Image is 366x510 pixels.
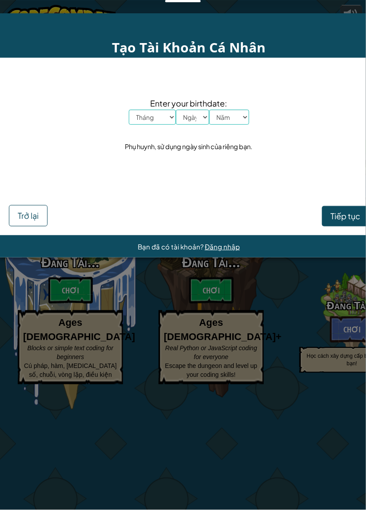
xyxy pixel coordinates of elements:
span: Tạo Tài Khoản Cá Nhân [112,38,266,56]
span: Tiếp tục [330,211,360,221]
div: Phụ huynh, sử dụng ngày sinh của riêng bạn. [125,140,253,153]
span: Bạn đã có tài khoản? [138,242,205,251]
span: Trở lại [18,210,39,221]
span: Enter your birthdate: [129,97,249,110]
button: Trở lại [9,205,48,226]
a: Đăng nhập [205,242,240,251]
